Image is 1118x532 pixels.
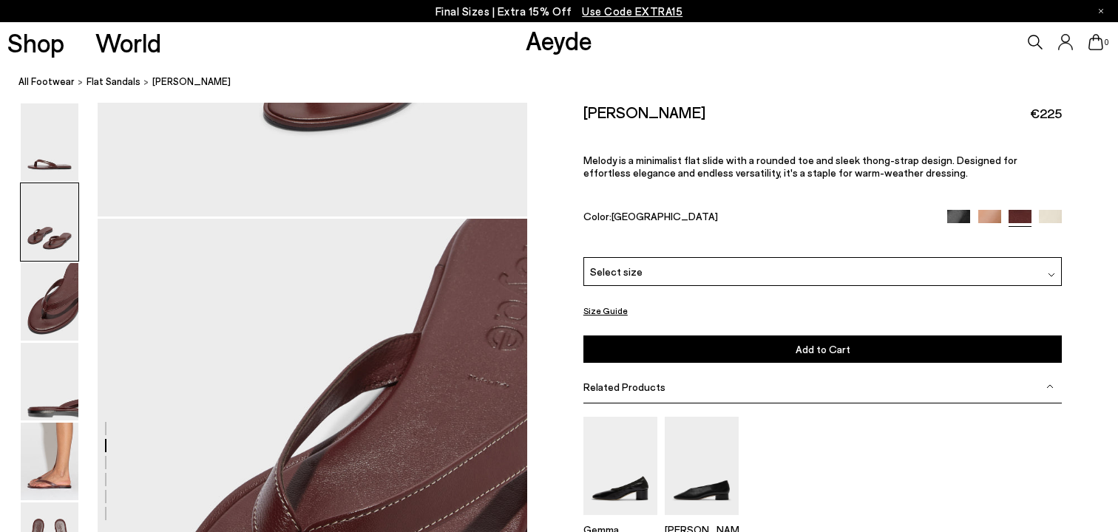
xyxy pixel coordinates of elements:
[18,62,1118,103] nav: breadcrumb
[436,2,683,21] p: Final Sizes | Extra 15% Off
[796,343,850,355] span: Add to Cart
[1046,383,1054,390] img: svg%3E
[526,24,592,55] a: Aeyde
[583,417,657,515] img: Gemma Block Heel Pumps
[1030,104,1062,123] span: €225
[1103,38,1111,47] span: 0
[665,417,739,515] img: Delia Low-Heeled Ballet Pumps
[87,75,140,87] span: Flat Sandals
[21,423,78,500] img: Melody Leather Thong Sandal - Image 5
[1088,34,1103,50] a: 0
[7,30,64,55] a: Shop
[583,103,705,121] h2: [PERSON_NAME]
[1048,270,1055,278] img: svg%3E
[18,74,75,89] a: All Footwear
[582,4,682,18] span: Navigate to /collections/ss25-final-sizes
[583,301,628,320] button: Size Guide
[95,30,161,55] a: World
[583,154,1017,179] span: Melody is a minimalist flat slide with a rounded toe and sleek thong-strap design. Designed for e...
[611,209,718,222] span: [GEOGRAPHIC_DATA]
[21,183,78,261] img: Melody Leather Thong Sandal - Image 2
[583,209,932,226] div: Color:
[152,74,231,89] span: [PERSON_NAME]
[87,74,140,89] a: Flat Sandals
[21,343,78,420] img: Melody Leather Thong Sandal - Image 4
[590,264,643,279] span: Select size
[21,263,78,341] img: Melody Leather Thong Sandal - Image 3
[21,103,78,181] img: Melody Leather Thong Sandal - Image 1
[583,335,1063,363] button: Add to Cart
[583,381,665,393] span: Related Products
